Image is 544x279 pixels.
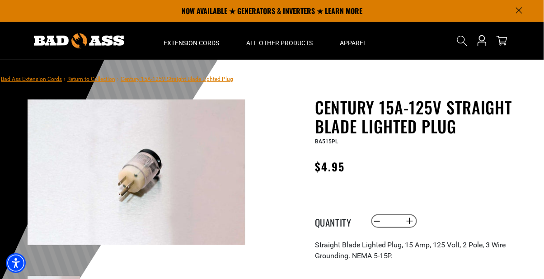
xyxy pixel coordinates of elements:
[164,39,219,47] span: Extension Cords
[315,98,536,136] h1: Century 15A-125V Straight Blade Lighted Plug
[67,76,115,82] a: Return to Collection
[1,73,233,84] nav: breadcrumbs
[34,33,124,48] img: Bad Ass Extension Cords
[233,22,326,60] summary: All Other Products
[455,33,469,48] summary: Search
[340,39,367,47] span: Apparel
[1,76,62,82] a: Bad Ass Extension Cords
[315,241,506,260] span: Straight Blade Lighted Plug, 15 Amp, 125 Volt, 2 Pole, 3 Wire Grounding. NEMA 5-15P.
[246,39,313,47] span: All Other Products
[326,22,380,60] summary: Apparel
[315,158,345,175] span: $4.95
[6,253,26,273] div: Accessibility Menu
[121,76,233,82] span: Century 15A-125V Straight Blade Lighted Plug
[315,138,338,145] span: BA515PL
[150,22,233,60] summary: Extension Cords
[315,215,360,227] label: Quantity
[117,76,119,82] span: ›
[64,76,66,82] span: ›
